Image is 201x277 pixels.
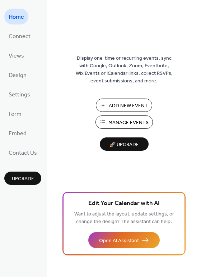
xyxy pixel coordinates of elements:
span: Settings [9,89,30,101]
span: Views [9,50,24,62]
span: Add New Event [109,102,148,110]
a: Connect [4,28,35,44]
a: Settings [4,86,34,102]
button: 🚀 Upgrade [100,137,149,151]
a: Contact Us [4,145,41,160]
span: Open AI Assistant [99,237,139,245]
span: Connect [9,31,31,42]
button: Open AI Assistant [88,232,160,248]
span: Edit Your Calendar with AI [88,199,160,209]
span: Embed [9,128,27,140]
span: Manage Events [108,119,149,127]
a: Form [4,106,26,122]
button: Add New Event [96,99,152,112]
span: Form [9,109,22,120]
button: Manage Events [95,115,153,129]
span: 🚀 Upgrade [104,140,144,150]
a: Views [4,47,28,63]
span: Upgrade [12,175,34,183]
span: Contact Us [9,147,37,159]
span: Design [9,70,27,81]
span: Home [9,12,24,23]
a: Embed [4,125,31,141]
span: Want to adjust the layout, update settings, or change the design? The assistant can help. [74,209,174,227]
a: Design [4,67,31,83]
span: Display one-time or recurring events, sync with Google, Outlook, Zoom, Eventbrite, Wix Events or ... [76,55,173,85]
button: Upgrade [4,172,41,185]
a: Home [4,9,28,24]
